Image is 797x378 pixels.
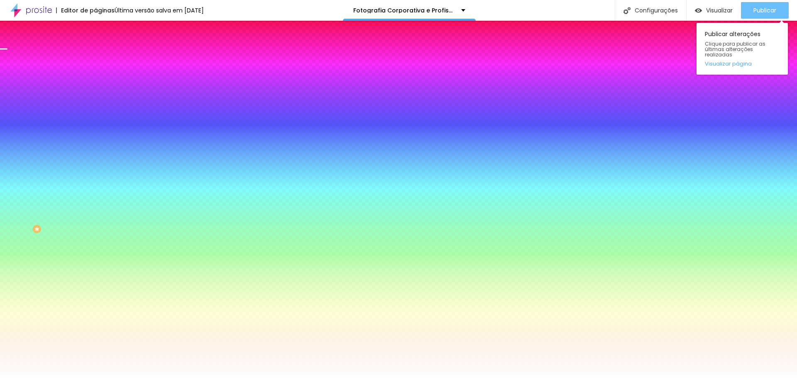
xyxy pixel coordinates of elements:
button: Publicar [741,2,789,19]
img: view-1.svg [695,7,702,14]
font: Clique para publicar as últimas alterações realizadas [705,40,765,58]
img: Ícone [623,7,631,14]
button: Visualizar [687,2,741,19]
font: Última versão salva em [DATE] [115,6,204,15]
font: Configurações [635,6,678,15]
font: Fotografia Corporativa e Profissional [353,6,467,15]
font: Publicar alterações [705,30,760,38]
font: Visualizar página [705,60,752,68]
font: Visualizar [706,6,733,15]
a: Visualizar página [705,61,780,66]
font: Publicar [753,6,776,15]
font: Editor de páginas [61,6,115,15]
